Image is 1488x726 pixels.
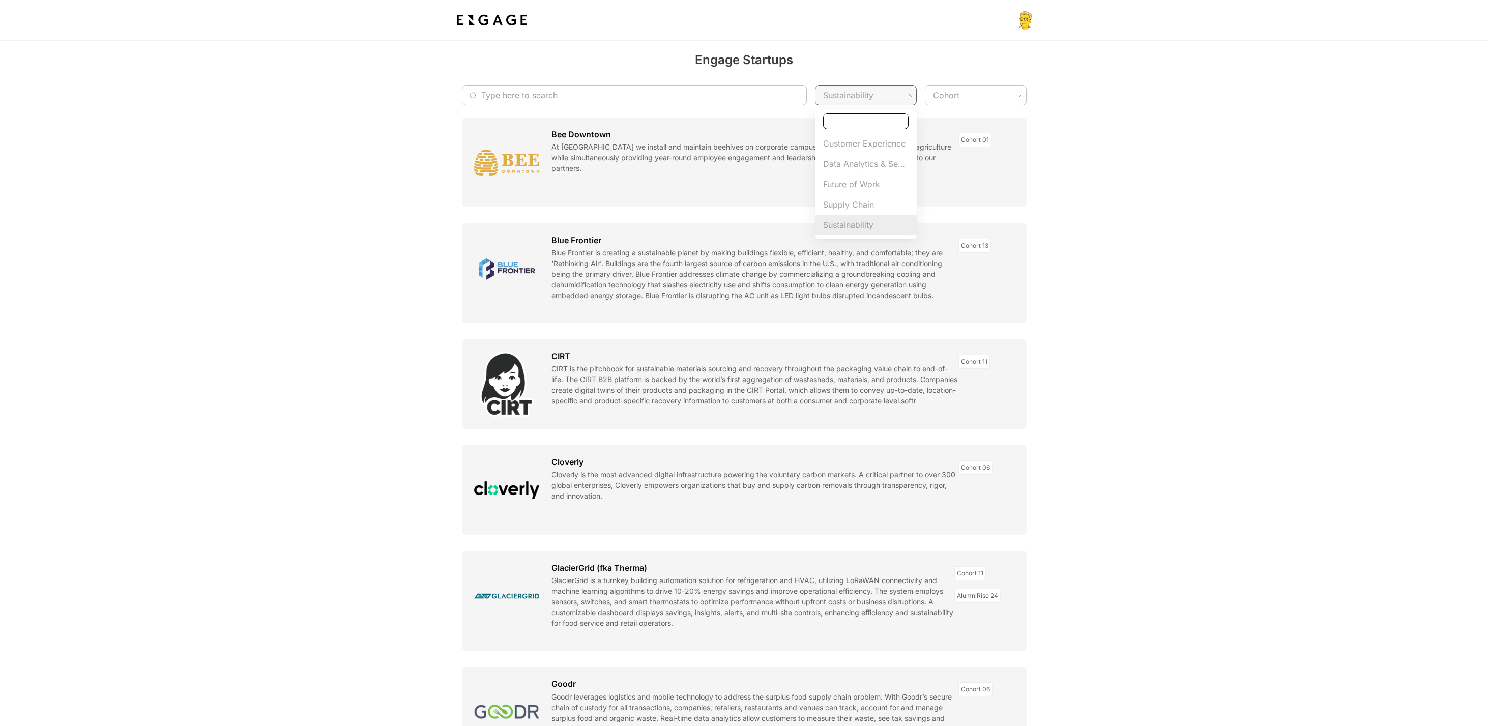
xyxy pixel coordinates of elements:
[823,198,909,211] span: Supply Chain
[823,158,909,170] span: Data Analytics & Security
[823,219,909,231] span: Sustainability
[823,137,909,150] span: Customer Experience
[823,178,909,190] span: Future of Work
